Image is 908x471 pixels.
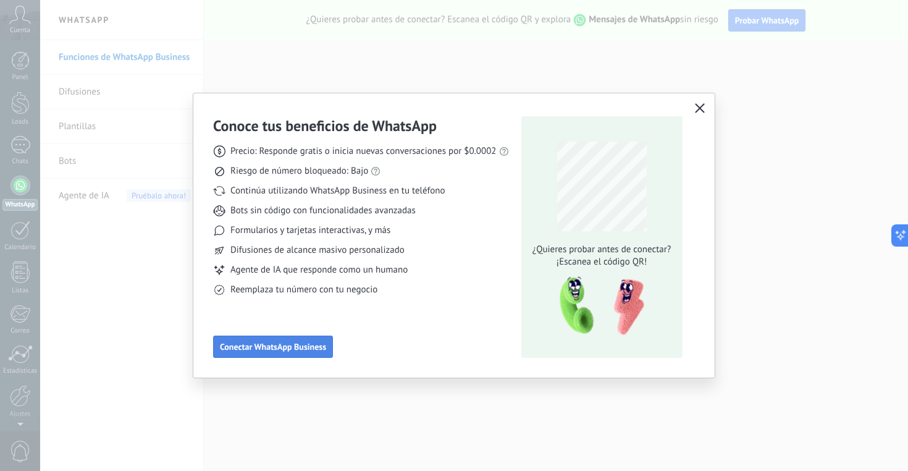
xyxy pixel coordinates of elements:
img: qr-pic-1x.png [549,273,647,339]
span: Difusiones de alcance masivo personalizado [230,244,405,257]
button: Conectar WhatsApp Business [213,336,333,358]
span: Conectar WhatsApp Business [220,342,326,351]
h3: Conoce tus beneficios de WhatsApp [213,116,437,135]
span: Formularios y tarjetas interactivas, y más [230,224,390,237]
span: Precio: Responde gratis o inicia nuevas conversaciones por $0.0002 [230,145,497,158]
span: Riesgo de número bloqueado: Bajo [230,165,368,177]
span: ¡Escanea el código QR! [529,256,675,268]
span: Bots sin código con funcionalidades avanzadas [230,205,416,217]
span: Reemplaza tu número con tu negocio [230,284,377,296]
span: Agente de IA que responde como un humano [230,264,408,276]
span: ¿Quieres probar antes de conectar? [529,244,675,256]
span: Continúa utilizando WhatsApp Business en tu teléfono [230,185,445,197]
